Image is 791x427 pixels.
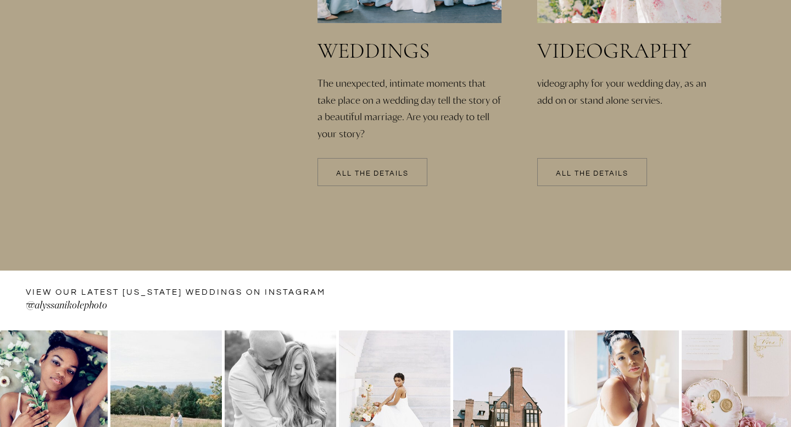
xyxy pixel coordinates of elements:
a: All the details [317,170,427,178]
a: weddings [317,40,511,63]
a: @alyssanikolephoto [26,298,274,316]
a: VIEW OUR LATEST [US_STATE] WEDDINGS ON instagram — [26,286,329,300]
a: videography [537,40,721,63]
a: All the details [537,170,647,178]
a: videography for your wedding day, as an add on or stand alone servies. [537,75,724,151]
a: The unexpected, intimate moments that take place on a wedding day tell the story of a beautiful m... [317,75,504,122]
